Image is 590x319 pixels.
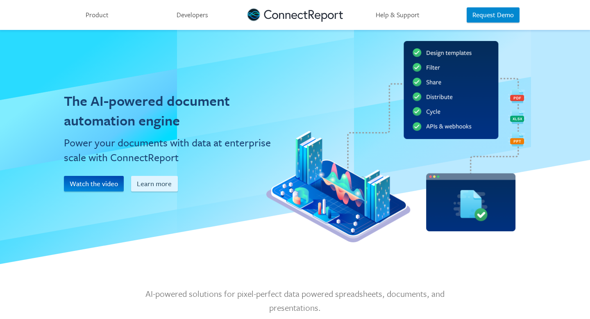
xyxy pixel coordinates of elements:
a: Watch the video [64,176,131,191]
img: platform-pipeline.png [266,41,526,242]
button: Watch the video [64,176,124,191]
p: AI-powered solutions for pixel-perfect data powered spreadsheets, documents, and presentations. [145,287,445,314]
button: Learn more [131,176,178,191]
button: Request Demo [467,7,519,23]
h1: The AI-powered document automation engine [64,91,281,130]
h2: Power your documents with data at enterprise scale with ConnectReport [64,135,281,165]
